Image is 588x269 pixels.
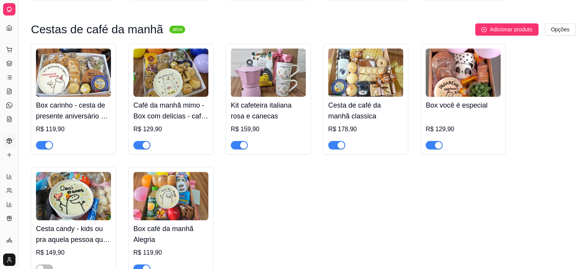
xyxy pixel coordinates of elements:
span: plus-circle [481,27,487,32]
h3: Cestas de café da manhã [31,25,163,34]
span: Opções [551,25,569,34]
div: R$ 129,90 [426,125,501,134]
sup: ativa [169,26,185,33]
img: product-image [426,48,501,97]
div: R$ 178,90 [328,125,403,134]
h4: Café da manhã mimo - Box com delicias - café individual [133,100,208,122]
img: product-image [328,48,403,97]
span: Adicionar produto [490,25,532,34]
h4: Box carinho - cesta de presente aniversário ou Dia especial - cópia [36,100,111,122]
div: R$ 119,90 [36,125,111,134]
button: Opções [545,23,576,36]
h4: Box você é especial [426,100,501,111]
h4: Cesta candy - kids ou pra aquela pessoa que ama um docinho [36,223,111,245]
h4: Kit cafeteira italiana rosa e canecas [231,100,306,122]
div: R$ 149,90 [36,248,111,257]
img: product-image [133,48,208,97]
h4: Box café da manhã Alegria [133,223,208,245]
div: R$ 159,90 [231,125,306,134]
div: R$ 119,90 [133,248,208,257]
img: product-image [36,48,111,97]
img: product-image [231,48,306,97]
h4: Cesta de café da manhã classica [328,100,403,122]
img: product-image [36,172,111,220]
img: product-image [133,172,208,220]
button: Adicionar produto [475,23,539,36]
div: R$ 129,90 [133,125,208,134]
